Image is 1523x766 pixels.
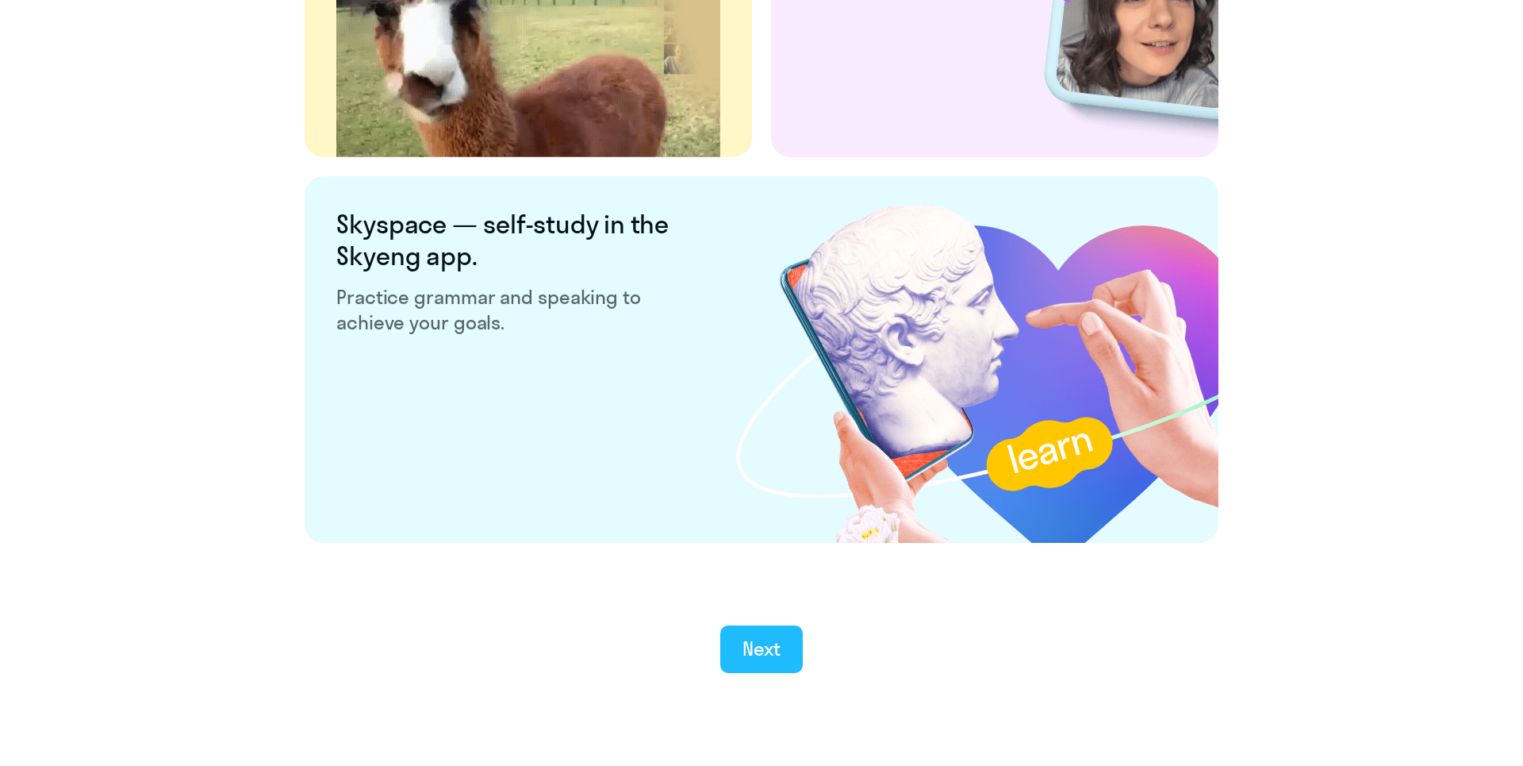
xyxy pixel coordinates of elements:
[336,208,706,271] h6: Skyspace — self-study in the Skyeng app.
[336,284,706,335] p: Practice grammar and speaking to achieve your goals.
[720,626,804,673] button: Next
[742,636,781,661] div: Next
[736,177,1218,543] img: skyspace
